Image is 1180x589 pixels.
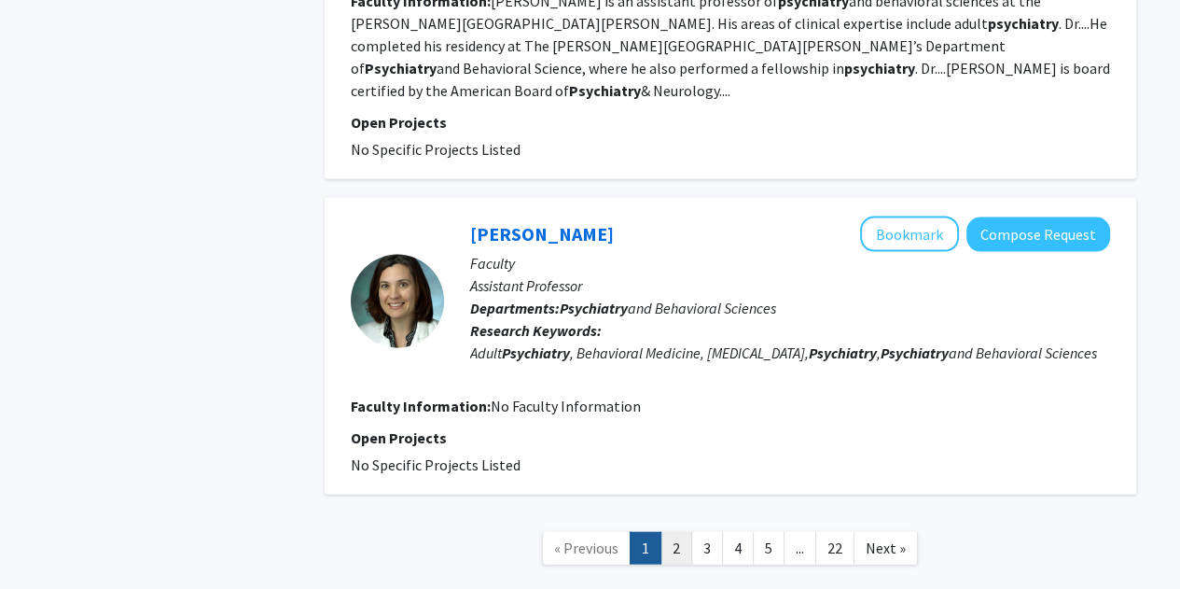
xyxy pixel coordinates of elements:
a: 4 [722,532,754,565]
a: Previous Page [542,532,631,565]
b: Research Keywords: [470,321,602,340]
a: 5 [753,532,784,565]
div: Adult , Behavioral Medicine, [MEDICAL_DATA], , and Behavioral Sciences [470,342,1110,364]
nav: Page navigation [325,513,1136,589]
b: psychiatry [844,59,915,77]
p: Open Projects [351,427,1110,449]
a: Next [854,532,918,565]
p: Open Projects [351,111,1110,133]
a: 2 [660,532,692,565]
b: Psychiatry [881,344,949,362]
a: 3 [691,532,723,565]
b: Psychiatry [560,299,628,317]
button: Add Ashley Bone to Bookmarks [860,217,959,252]
span: « Previous [554,539,618,557]
b: Psychiatry [365,59,437,77]
b: Psychiatry [502,344,570,362]
span: No Specific Projects Listed [351,456,521,474]
p: Assistant Professor [470,274,1110,297]
span: and Behavioral Sciences [560,299,776,317]
span: Next » [866,539,906,557]
b: Faculty Information: [351,397,491,415]
span: No Faculty Information [491,397,641,415]
b: Departments: [470,299,560,317]
button: Compose Request to Ashley Bone [966,217,1110,252]
b: Psychiatry [809,344,877,362]
b: psychiatry [988,14,1059,33]
span: No Specific Projects Listed [351,140,521,159]
a: [PERSON_NAME] [470,222,614,245]
p: Faculty [470,252,1110,274]
a: 1 [630,532,661,565]
span: ... [796,539,804,557]
a: 22 [815,532,854,565]
iframe: Chat [14,505,79,575]
b: Psychiatry [569,81,641,100]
